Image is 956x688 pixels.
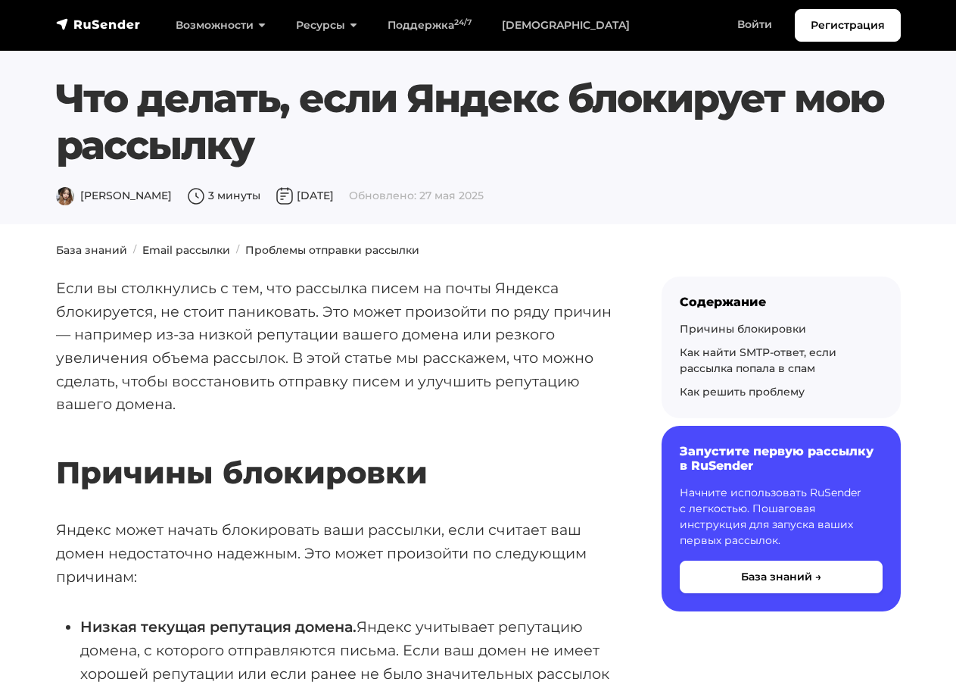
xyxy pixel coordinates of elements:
[680,444,883,473] h6: Запустите первую рассылку в RuSender
[245,243,419,257] a: Проблемы отправки рассылки
[142,243,230,257] a: Email рассылки
[349,189,484,202] span: Обновлено: 27 мая 2025
[722,9,787,40] a: Войти
[680,385,805,399] a: Как решить проблему
[662,426,901,611] a: Запустите первую рассылку в RuSender Начните использовать RuSender с легкостью. Пошаговая инструк...
[276,189,334,202] span: [DATE]
[680,485,883,549] p: Начните использовать RuSender с легкостью. Пошаговая инструкция для запуска ваших первых рассылок.
[56,17,141,32] img: RuSender
[680,346,836,375] a: Как найти SMTP-ответ, если рассылка попала в спам
[56,410,613,491] h2: Причины блокировки
[56,243,127,257] a: База знаний
[680,322,806,336] a: Причины блокировки
[56,518,613,588] p: Яндекс может начать блокировать ваши рассылки, если считает ваш домен недостаточно надежным. Это ...
[56,75,901,170] h1: Что делать, если Яндекс блокирует мою рассылку
[680,295,883,309] div: Содержание
[372,10,487,41] a: Поддержка24/7
[680,561,883,593] button: База знаний →
[487,10,645,41] a: [DEMOGRAPHIC_DATA]
[795,9,901,42] a: Регистрация
[187,187,205,205] img: Время чтения
[160,10,281,41] a: Возможности
[47,242,910,258] nav: breadcrumb
[276,187,294,205] img: Дата публикации
[80,618,357,636] strong: Низкая текущая репутация домена.
[281,10,372,41] a: Ресурсы
[454,17,472,27] sup: 24/7
[56,277,613,416] p: Если вы столкнулись с тем, что рассылка писем на почты Яндекса блокируется, не стоит паниковать. ...
[187,189,260,202] span: 3 минуты
[56,189,172,202] span: [PERSON_NAME]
